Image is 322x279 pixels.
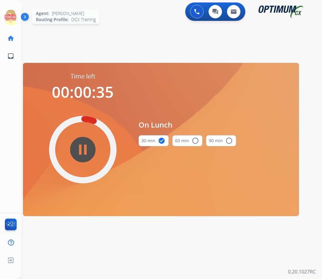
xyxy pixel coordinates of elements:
span: Agent: [36,10,49,17]
mat-icon: inbox [7,52,14,60]
button: 90 min [206,135,236,146]
span: OCX Training [71,17,96,23]
mat-icon: radio_button_unchecked [192,137,199,144]
mat-icon: home [7,35,14,42]
p: 0.20.1027RC [288,268,316,275]
button: 60 min [172,135,202,146]
button: 30 min [139,135,169,146]
mat-icon: radio_button_unchecked [225,137,233,144]
span: [PERSON_NAME] [52,10,84,17]
span: On Lunch [139,119,236,130]
span: Routing Profile: [36,17,69,23]
mat-icon: pause_circle_filled [79,146,86,153]
mat-icon: check_circle [158,137,165,144]
span: Time left [71,72,95,81]
span: 00:00:35 [52,82,114,102]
